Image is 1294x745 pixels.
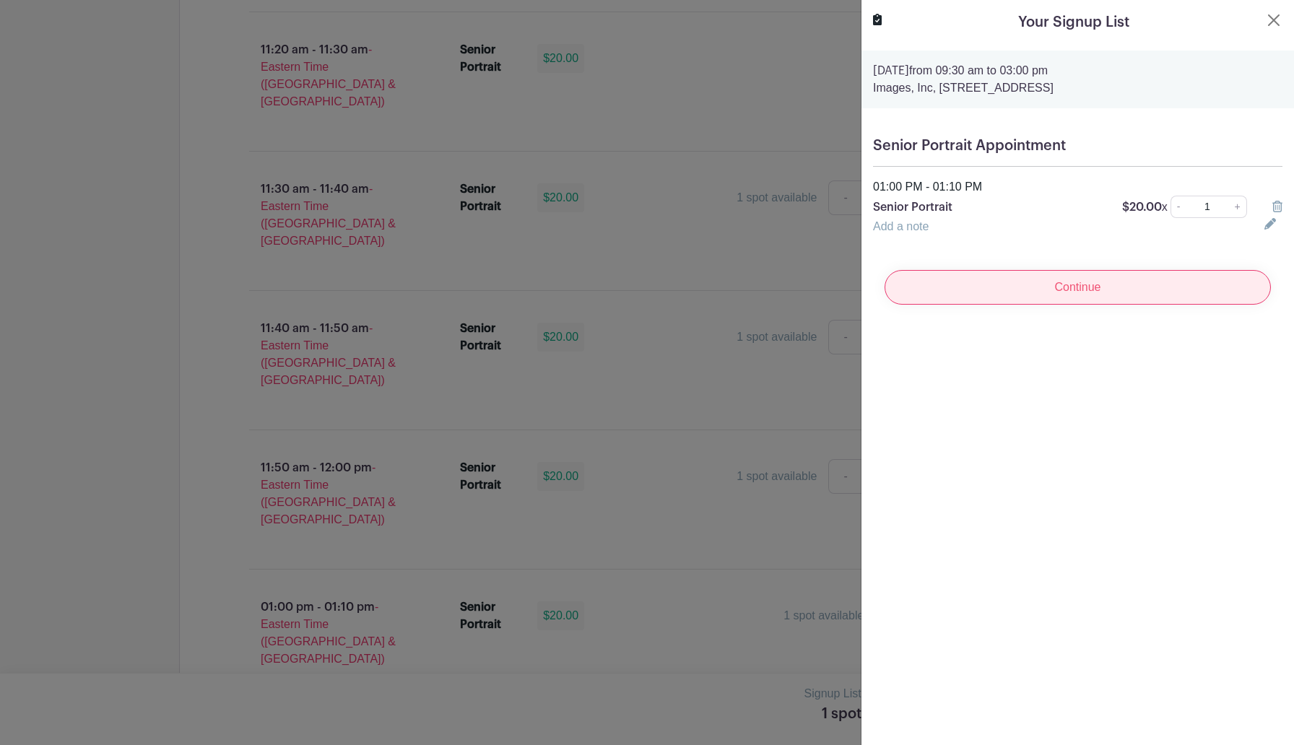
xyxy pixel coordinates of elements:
[873,220,929,232] a: Add a note
[1265,12,1282,29] button: Close
[873,65,909,77] strong: [DATE]
[1229,196,1247,218] a: +
[873,79,1282,97] p: Images, Inc, [STREET_ADDRESS]
[1122,199,1168,216] p: $20.00
[873,137,1282,154] h5: Senior Portrait Appointment
[1162,201,1168,213] span: x
[873,62,1282,79] p: from 09:30 am to 03:00 pm
[1171,196,1186,218] a: -
[885,270,1271,305] input: Continue
[864,178,1291,196] div: 01:00 PM - 01:10 PM
[873,199,1105,216] p: Senior Portrait
[1018,12,1129,33] h5: Your Signup List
